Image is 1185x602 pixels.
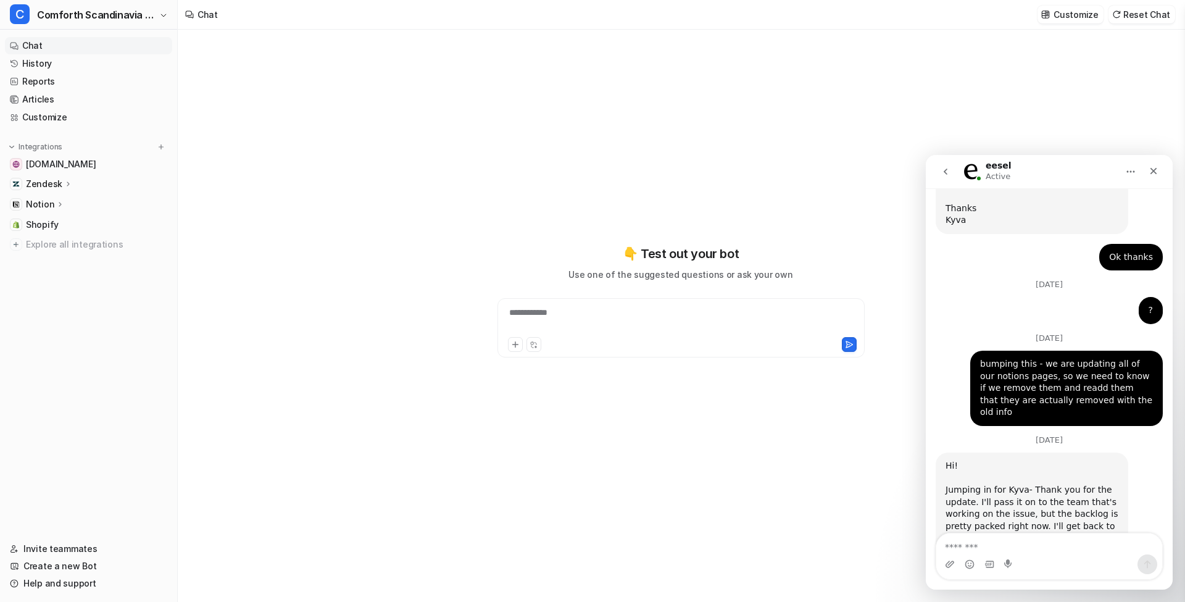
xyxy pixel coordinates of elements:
a: Create a new Bot [5,558,172,575]
p: Use one of the suggested questions or ask your own [568,268,792,281]
img: Zendesk [12,180,20,188]
div: Hi!Jumping in for Kyva- Thank you for the update. I'll pass it on to the team that's working on t... [10,298,202,433]
p: Notion [26,198,54,211]
a: Customize [5,109,172,126]
button: Reset Chat [1108,6,1175,23]
iframe: Intercom live chat [926,155,1173,590]
a: Chat [5,37,172,54]
button: Integrations [5,141,66,153]
img: expand menu [7,143,16,151]
span: [DOMAIN_NAME] [26,158,96,170]
button: Customize [1037,6,1103,23]
button: Gif picker [59,404,69,414]
div: Chat [197,8,218,21]
button: Upload attachment [19,404,29,414]
p: 👇 Test out your bot [623,245,739,263]
a: Invite teammates [5,540,172,558]
img: customize [1041,10,1050,19]
p: Zendesk [26,178,62,190]
img: explore all integrations [10,238,22,251]
button: Emoji picker [39,404,49,414]
div: Hi! Jumping in for Kyva- Thank you for the update. I'll pass it on to the team that's working on ... [20,305,193,426]
a: Explore all integrations [5,236,172,253]
span: C [10,4,30,24]
p: Integrations [19,142,62,152]
a: History [5,55,172,72]
a: comforth.dk[DOMAIN_NAME] [5,156,172,173]
span: Shopify [26,219,59,231]
a: Help and support [5,575,172,592]
span: Comforth Scandinavia [GEOGRAPHIC_DATA] [37,6,156,23]
img: Notion [12,201,20,208]
a: Articles [5,91,172,108]
a: Reports [5,73,172,90]
img: Shopify [12,221,20,228]
textarea: Message… [10,378,236,399]
img: menu_add.svg [157,143,165,151]
button: Start recording [78,404,88,414]
p: Customize [1054,8,1098,21]
div: eesel says… [10,298,237,461]
a: ShopifyShopify [5,216,172,233]
button: Send a message… [212,399,231,419]
img: comforth.dk [12,161,20,168]
img: reset [1112,10,1121,19]
span: Explore all integrations [26,235,167,254]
